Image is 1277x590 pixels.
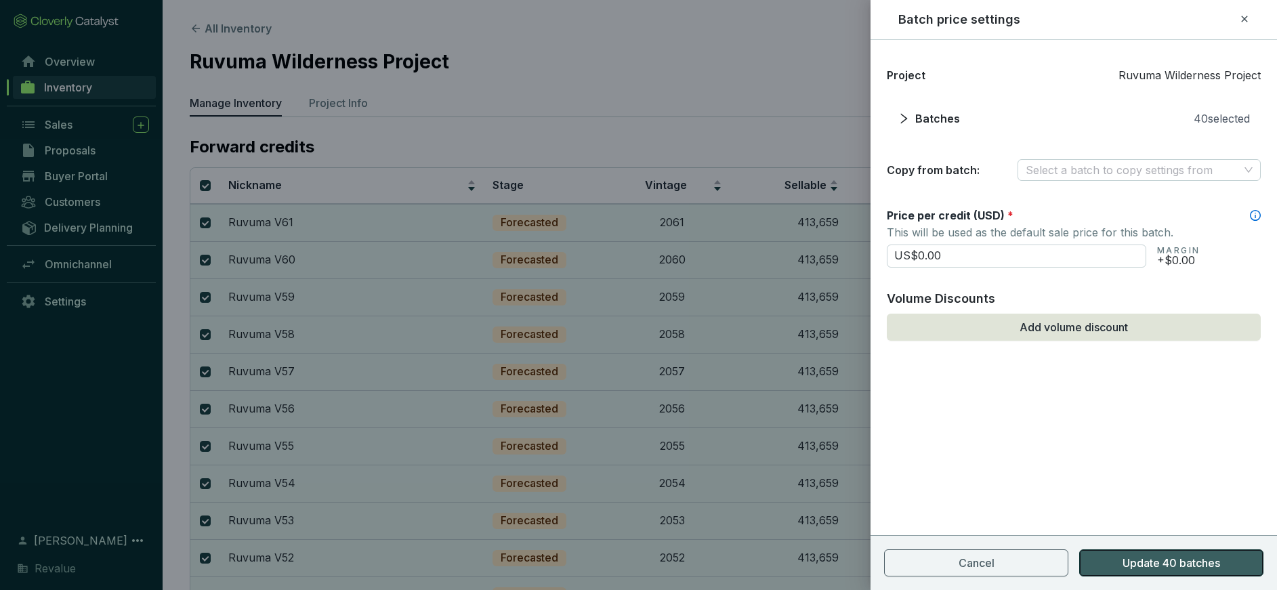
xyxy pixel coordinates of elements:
button: rightBatches40selected [887,105,1261,132]
p: Copy from batch: [887,162,980,178]
span: Ruvuma Wilderness Project [1118,67,1261,83]
h3: Volume Discounts [887,289,1261,308]
p: This will be used as the default sale price for this batch. [887,223,1261,242]
h2: Batch price settings [898,11,1020,28]
span: Price per credit (USD) [887,209,1005,222]
button: Add volume discount [887,314,1261,341]
button: Cancel [884,549,1068,576]
span: 40 selected [1194,110,1250,127]
p: +$0.00 [1157,256,1200,264]
span: Batches [915,110,960,127]
span: Update 40 batches [1123,555,1220,571]
span: Add volume discount [1020,319,1128,335]
span: right [898,112,910,125]
p: MARGIN [1157,245,1200,256]
span: Cancel [959,555,995,571]
span: Project [887,67,925,83]
button: Update 40 batches [1079,549,1263,576]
